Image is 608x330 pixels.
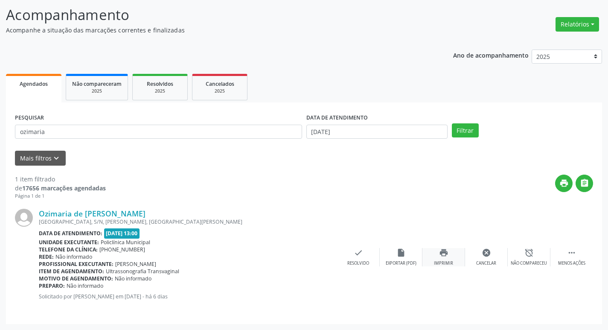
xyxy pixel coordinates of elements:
b: Item de agendamento: [39,268,104,275]
b: Profissional executante: [39,260,113,268]
span: Policlínica Municipal [101,239,150,246]
div: Página 1 de 1 [15,193,106,200]
button: Mais filtroskeyboard_arrow_down [15,151,66,166]
i: print [439,248,448,257]
label: PESQUISAR [15,111,44,125]
div: 2025 [72,88,122,94]
i: alarm_off [524,248,534,257]
b: Unidade executante: [39,239,99,246]
p: Solicitado por [PERSON_NAME] em [DATE] - há 6 dias [39,293,337,300]
div: de [15,184,106,193]
div: Exportar (PDF) [386,260,416,266]
span: [PERSON_NAME] [115,260,156,268]
span: Não informado [67,282,103,289]
button:  [576,175,593,192]
b: Rede: [39,253,54,260]
i:  [580,178,589,188]
i: keyboard_arrow_down [52,154,61,163]
p: Acompanhe a situação das marcações correntes e finalizadas [6,26,423,35]
a: Ozimaria de [PERSON_NAME] [39,209,145,218]
div: Imprimir [434,260,453,266]
i: print [559,178,569,188]
span: Agendados [20,80,48,88]
button: print [555,175,573,192]
span: Resolvidos [147,80,173,88]
p: Ano de acompanhamento [453,50,529,60]
span: [PHONE_NUMBER] [99,246,145,253]
span: Não informado [115,275,151,282]
button: Relatórios [556,17,599,32]
span: Não compareceram [72,80,122,88]
b: Preparo: [39,282,65,289]
span: Cancelados [206,80,234,88]
input: Selecione um intervalo [306,125,448,139]
i: insert_drive_file [396,248,406,257]
div: Resolvido [347,260,369,266]
div: [GEOGRAPHIC_DATA], S/N, [PERSON_NAME], [GEOGRAPHIC_DATA][PERSON_NAME] [39,218,337,225]
i: check [354,248,363,257]
img: img [15,209,33,227]
div: 2025 [198,88,241,94]
div: 2025 [139,88,181,94]
strong: 17656 marcações agendadas [22,184,106,192]
div: Cancelar [476,260,496,266]
label: DATA DE ATENDIMENTO [306,111,368,125]
div: Não compareceu [511,260,547,266]
b: Data de atendimento: [39,230,102,237]
b: Telefone da clínica: [39,246,98,253]
i:  [567,248,576,257]
input: Nome, CNS [15,125,302,139]
p: Acompanhamento [6,4,423,26]
b: Motivo de agendamento: [39,275,113,282]
span: Não informado [55,253,92,260]
i: cancel [482,248,491,257]
span: [DATE] 13:00 [104,228,140,238]
button: Filtrar [452,123,479,138]
div: Menos ações [558,260,585,266]
span: Ultrassonografia Transvaginal [106,268,179,275]
div: 1 item filtrado [15,175,106,184]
